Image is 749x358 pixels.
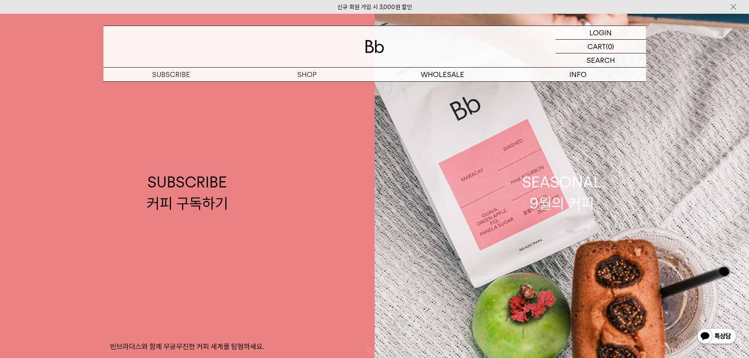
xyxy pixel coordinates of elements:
[510,68,646,81] p: INFO
[556,40,646,53] a: CART (0)
[587,53,615,67] p: SEARCH
[147,172,228,213] div: SUBSCRIBE 커피 구독하기
[589,26,612,39] p: LOGIN
[606,40,614,53] p: (0)
[337,4,412,11] a: 신규 회원 가입 시 3,000원 할인
[522,172,602,213] div: SEASONAL 9월의 커피
[103,68,239,81] a: SUBSCRIBE
[587,40,606,53] p: CART
[375,68,510,81] p: WHOLESALE
[239,68,375,81] a: SHOP
[556,26,646,40] a: LOGIN
[365,40,384,53] img: 로고
[696,327,737,346] img: 카카오톡 채널 1:1 채팅 버튼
